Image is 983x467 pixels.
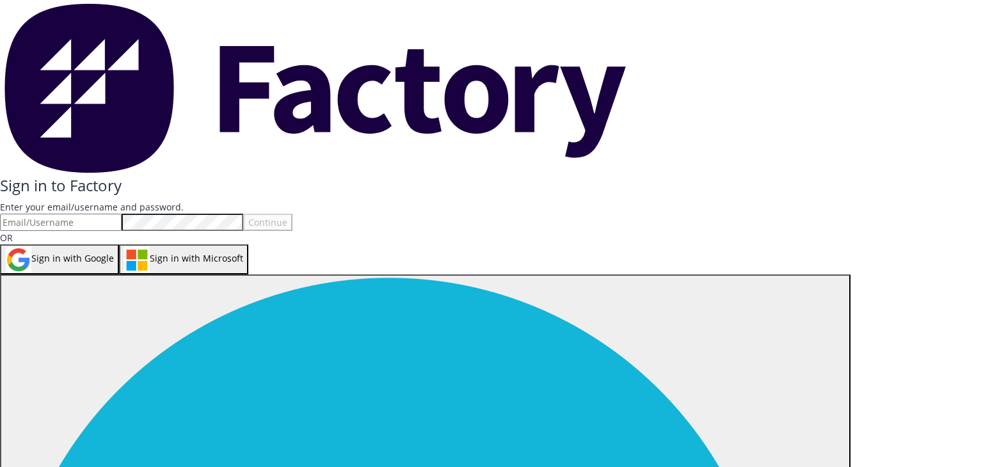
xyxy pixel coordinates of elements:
img: Google Sign in [5,246,31,273]
button: Continue [243,214,292,231]
span: Sign in with Google [31,252,114,264]
span: Sign in with Microsoft [150,252,243,264]
button: Microsoft Sign inSign in with Microsoft [119,244,248,274]
img: Microsoft Sign in [124,246,150,273]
